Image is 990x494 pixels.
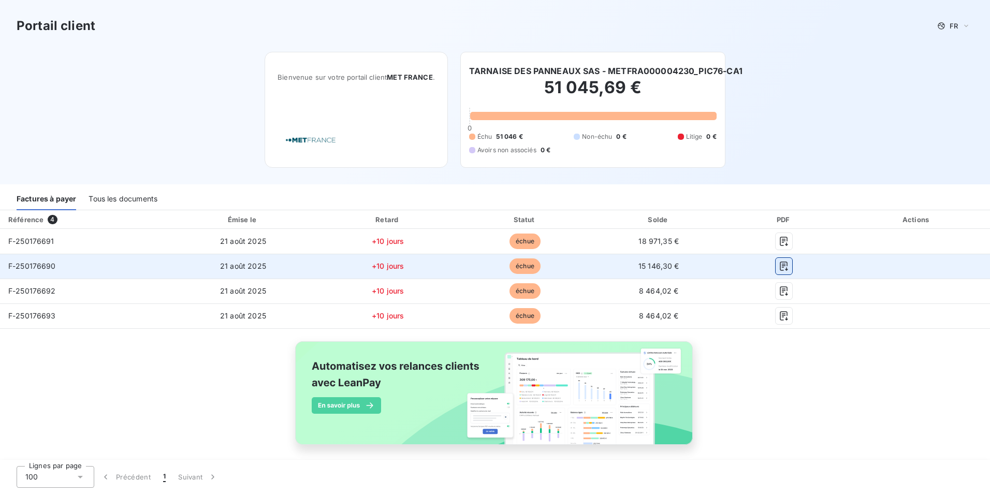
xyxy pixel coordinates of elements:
[639,286,679,295] span: 8 464,02 €
[48,215,57,224] span: 4
[372,311,404,320] span: +10 jours
[616,132,626,141] span: 0 €
[278,73,435,81] span: Bienvenue sur votre portail client .
[686,132,703,141] span: Litige
[172,466,224,488] button: Suivant
[638,237,679,245] span: 18 971,35 €
[477,132,492,141] span: Échu
[220,311,266,320] span: 21 août 2025
[469,65,742,77] h6: TARNAISE DES PANNEAUX SAS - METFRA000004230_PIC76-CA1
[8,286,56,295] span: F-250176692
[541,146,550,155] span: 0 €
[94,466,157,488] button: Précédent
[950,22,958,30] span: FR
[496,132,522,141] span: 51 046 €
[727,214,841,225] div: PDF
[469,77,717,108] h2: 51 045,69 €
[220,286,266,295] span: 21 août 2025
[638,261,679,270] span: 15 146,30 €
[509,308,541,324] span: échue
[17,17,95,35] h3: Portail client
[220,237,266,245] span: 21 août 2025
[8,311,56,320] span: F-250176693
[372,286,404,295] span: +10 jours
[157,466,172,488] button: 1
[170,214,317,225] div: Émise le
[321,214,455,225] div: Retard
[163,472,166,482] span: 1
[509,283,541,299] span: échue
[509,258,541,274] span: échue
[459,214,591,225] div: Statut
[8,237,54,245] span: F-250176691
[278,125,344,155] img: Company logo
[25,472,38,482] span: 100
[372,261,404,270] span: +10 jours
[286,335,704,462] img: banner
[846,214,988,225] div: Actions
[468,124,472,132] span: 0
[509,234,541,249] span: échue
[477,146,536,155] span: Avoirs non associés
[582,132,612,141] span: Non-échu
[8,261,56,270] span: F-250176690
[17,188,76,210] div: Factures à payer
[595,214,723,225] div: Solde
[639,311,679,320] span: 8 464,02 €
[89,188,157,210] div: Tous les documents
[220,261,266,270] span: 21 août 2025
[706,132,716,141] span: 0 €
[8,215,43,224] div: Référence
[372,237,404,245] span: +10 jours
[387,73,433,81] span: MET FRANCE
